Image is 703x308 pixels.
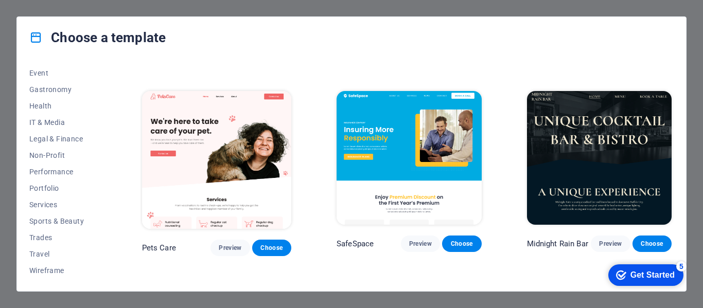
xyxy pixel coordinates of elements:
[29,81,97,98] button: Gastronomy
[29,85,97,94] span: Gastronomy
[252,240,291,256] button: Choose
[409,240,432,248] span: Preview
[591,235,630,252] button: Preview
[29,201,97,209] span: Services
[29,266,97,275] span: Wireframe
[29,114,97,131] button: IT & Media
[401,235,440,252] button: Preview
[142,91,291,229] img: Pets Care
[632,235,672,252] button: Choose
[527,91,672,224] img: Midnight Rain Bar
[29,151,97,159] span: Non-Profit
[29,164,97,180] button: Performance
[29,229,97,246] button: Trades
[29,69,97,77] span: Event
[29,65,97,81] button: Event
[450,240,473,248] span: Choose
[337,91,481,224] img: SafeSpace
[29,213,97,229] button: Sports & Beauty
[29,131,97,147] button: Legal & Finance
[29,29,166,46] h4: Choose a template
[29,184,97,192] span: Portfolio
[29,98,97,114] button: Health
[337,239,374,249] p: SafeSpace
[29,147,97,164] button: Non-Profit
[74,2,84,12] div: 5
[29,118,97,126] span: IT & Media
[29,250,97,258] span: Travel
[29,246,97,262] button: Travel
[29,262,97,279] button: Wireframe
[29,180,97,196] button: Portfolio
[29,196,97,213] button: Services
[29,233,97,242] span: Trades
[641,240,663,248] span: Choose
[219,244,241,252] span: Preview
[29,217,97,225] span: Sports & Beauty
[210,240,250,256] button: Preview
[142,243,176,253] p: Pets Care
[28,11,72,21] div: Get Started
[6,5,81,27] div: Get Started 5 items remaining, 0% complete
[599,240,622,248] span: Preview
[527,239,588,249] p: Midnight Rain Bar
[29,135,97,143] span: Legal & Finance
[29,168,97,176] span: Performance
[29,102,97,110] span: Health
[260,244,283,252] span: Choose
[442,235,481,252] button: Choose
